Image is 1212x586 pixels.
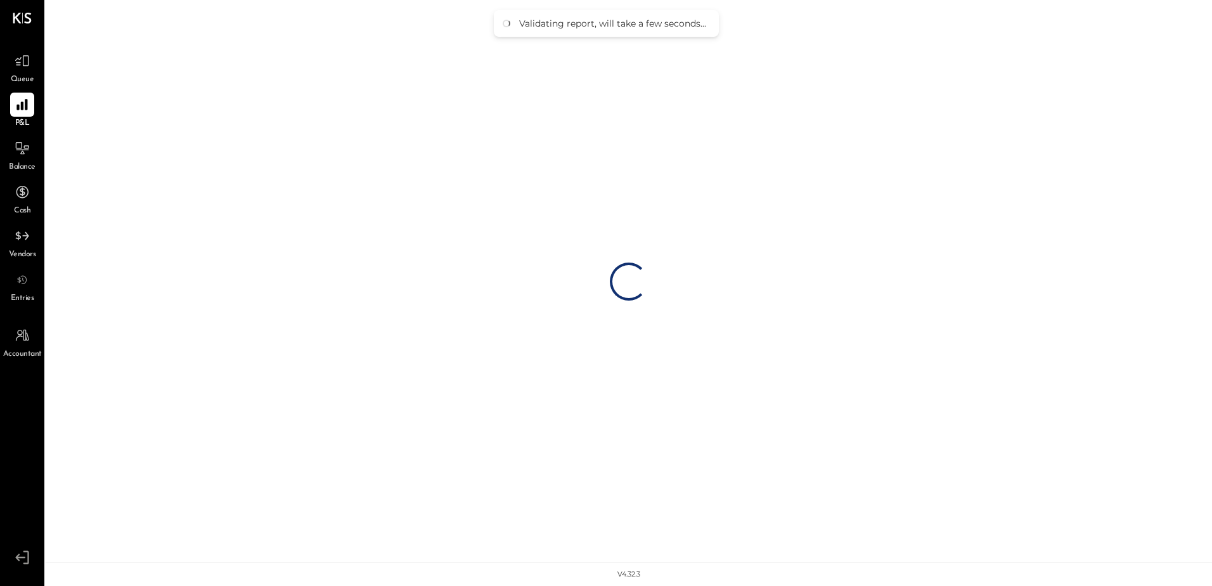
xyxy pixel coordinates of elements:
[1,323,44,360] a: Accountant
[14,205,30,217] span: Cash
[3,349,42,360] span: Accountant
[9,249,36,261] span: Vendors
[1,224,44,261] a: Vendors
[1,93,44,129] a: P&L
[519,18,706,29] div: Validating report, will take a few seconds...
[1,136,44,173] a: Balance
[9,162,35,173] span: Balance
[1,268,44,304] a: Entries
[11,293,34,304] span: Entries
[11,74,34,86] span: Queue
[1,49,44,86] a: Queue
[15,118,30,129] span: P&L
[1,180,44,217] a: Cash
[617,570,640,580] div: v 4.32.3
